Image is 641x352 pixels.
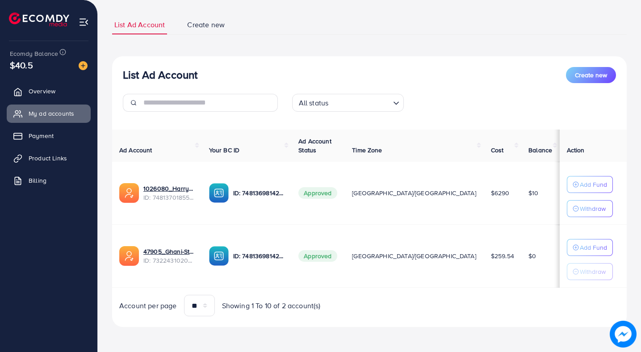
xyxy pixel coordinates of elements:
[119,183,139,203] img: ic-ads-acc.e4c84228.svg
[352,251,476,260] span: [GEOGRAPHIC_DATA]/[GEOGRAPHIC_DATA]
[114,20,165,30] span: List Ad Account
[143,184,195,202] div: <span class='underline'>1026080_Harrys Store_1741892246211</span></br>7481370185598025729
[209,183,229,203] img: ic-ba-acc.ded83a64.svg
[233,188,285,198] p: ID: 7481369814251044881
[580,242,607,253] p: Add Fund
[7,149,91,167] a: Product Links
[222,301,321,311] span: Showing 1 To 10 of 2 account(s)
[9,13,69,26] img: logo
[123,68,197,81] h3: List Ad Account
[29,87,55,96] span: Overview
[528,251,536,260] span: $0
[528,189,538,197] span: $10
[610,321,637,348] img: image
[79,17,89,27] img: menu
[10,59,33,71] span: $40.5
[298,250,337,262] span: Approved
[580,203,606,214] p: Withdraw
[580,179,607,190] p: Add Fund
[567,263,613,280] button: Withdraw
[292,94,404,112] div: Search for option
[352,146,382,155] span: Time Zone
[209,146,240,155] span: Your BC ID
[119,246,139,266] img: ic-ads-acc.e4c84228.svg
[7,105,91,122] a: My ad accounts
[352,189,476,197] span: [GEOGRAPHIC_DATA]/[GEOGRAPHIC_DATA]
[29,109,74,118] span: My ad accounts
[566,67,616,83] button: Create new
[491,146,504,155] span: Cost
[491,251,514,260] span: $259.54
[567,146,585,155] span: Action
[143,193,195,202] span: ID: 7481370185598025729
[119,146,152,155] span: Ad Account
[491,189,510,197] span: $6290
[29,176,46,185] span: Billing
[298,137,331,155] span: Ad Account Status
[567,176,613,193] button: Add Fund
[143,256,195,265] span: ID: 7322431020572327937
[575,71,607,80] span: Create new
[331,95,389,109] input: Search for option
[29,131,54,140] span: Payment
[7,127,91,145] a: Payment
[580,266,606,277] p: Withdraw
[10,49,58,58] span: Ecomdy Balance
[79,61,88,70] img: image
[143,247,195,256] a: 47905_Ghani-Store_1704886350257
[143,247,195,265] div: <span class='underline'>47905_Ghani-Store_1704886350257</span></br>7322431020572327937
[297,96,331,109] span: All status
[7,172,91,189] a: Billing
[119,301,177,311] span: Account per page
[567,239,613,256] button: Add Fund
[233,251,285,261] p: ID: 7481369814251044881
[7,82,91,100] a: Overview
[187,20,225,30] span: Create new
[567,200,613,217] button: Withdraw
[143,184,195,193] a: 1026080_Harrys Store_1741892246211
[29,154,67,163] span: Product Links
[528,146,552,155] span: Balance
[209,246,229,266] img: ic-ba-acc.ded83a64.svg
[298,187,337,199] span: Approved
